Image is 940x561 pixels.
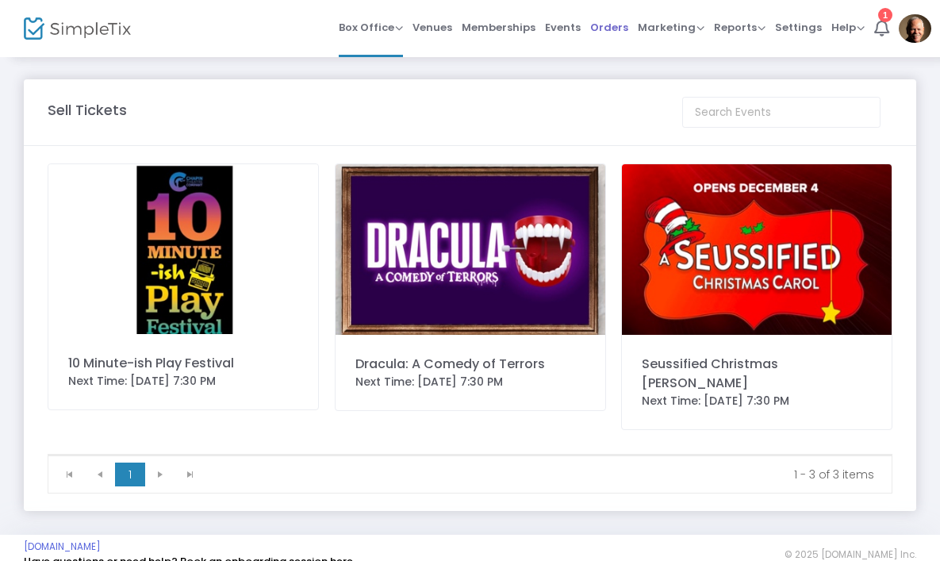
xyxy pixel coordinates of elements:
div: Next Time: [DATE] 7:30 PM [68,373,298,390]
div: Dracula: A Comedy of Terrors [355,355,585,374]
span: Reports [714,20,765,35]
span: Settings [775,7,822,48]
span: Page 1 [115,463,145,486]
div: Seussified Christmas [PERSON_NAME] [642,355,872,393]
span: Venues [412,7,452,48]
kendo-pager-info: 1 - 3 of 3 items [217,467,874,482]
span: Box Office [339,20,403,35]
img: IMG8342.jpeg [336,164,605,335]
div: 1 [878,8,892,22]
span: Events [545,7,581,48]
div: Next Time: [DATE] 7:30 PM [642,393,872,409]
div: Next Time: [DATE] 7:30 PM [355,374,585,390]
m-panel-title: Sell Tickets [48,99,127,121]
span: Marketing [638,20,704,35]
img: 638857717905427214IMG0898.jpeg [48,164,318,334]
div: 10 Minute-ish Play Festival [68,354,298,373]
span: © 2025 [DOMAIN_NAME] Inc. [785,548,916,561]
span: Help [831,20,865,35]
div: Data table [48,455,892,455]
span: Orders [590,7,628,48]
input: Search Events [682,97,881,128]
a: [DOMAIN_NAME] [24,540,101,553]
span: Memberships [462,7,535,48]
img: IMG0031.jpeg [622,164,892,335]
